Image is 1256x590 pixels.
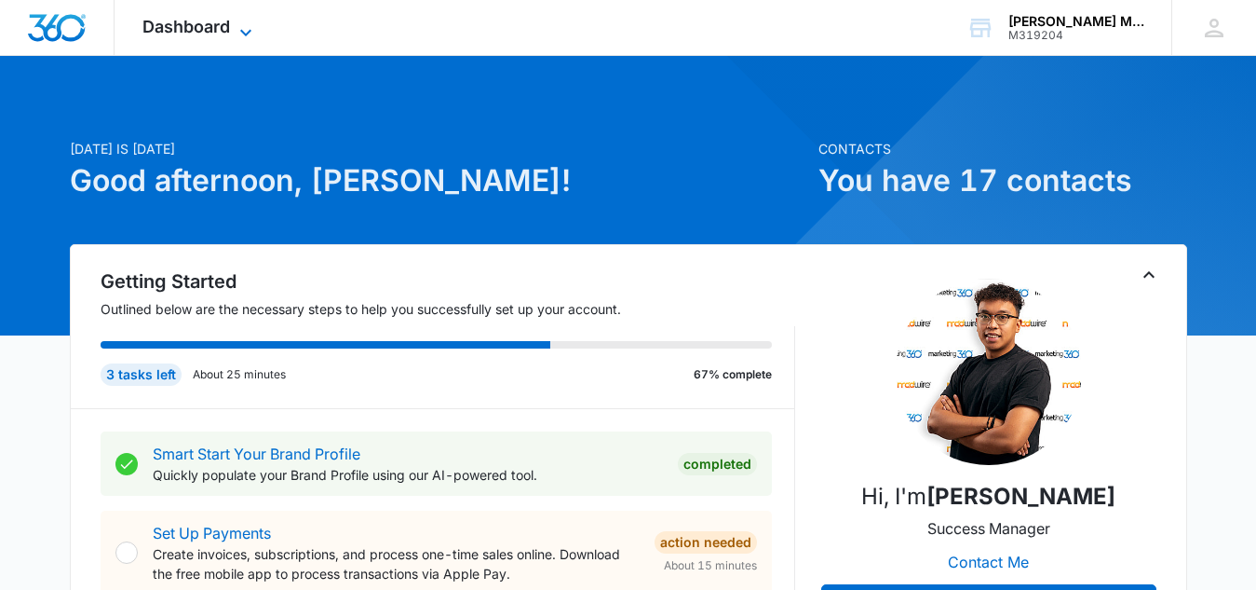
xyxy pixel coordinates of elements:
[929,540,1047,584] button: Contact Me
[861,480,1115,514] p: Hi, I'm
[101,364,182,386] div: 3 tasks left
[153,524,271,542] a: Set Up Payments
[70,139,807,158] p: [DATE] is [DATE]
[678,453,757,475] div: Completed
[896,279,1082,465] img: Angelis Torres
[818,158,1187,203] h1: You have 17 contacts
[1008,14,1144,29] div: account name
[101,299,795,319] p: Outlined below are the necessary steps to help you successfully set up your account.
[101,268,795,295] h2: Getting Started
[153,465,663,485] p: Quickly populate your Brand Profile using our AI-powered tool.
[1008,29,1144,42] div: account id
[927,517,1050,540] p: Success Manager
[694,366,772,383] p: 67% complete
[153,544,640,583] p: Create invoices, subscriptions, and process one-time sales online. Download the free mobile app t...
[1138,264,1160,286] button: Toggle Collapse
[926,483,1115,510] strong: [PERSON_NAME]
[70,158,807,203] h1: Good afternoon, [PERSON_NAME]!
[142,17,230,36] span: Dashboard
[655,531,757,554] div: Action Needed
[153,445,360,463] a: Smart Start Your Brand Profile
[193,366,286,383] p: About 25 minutes
[818,139,1187,158] p: Contacts
[664,557,757,574] span: About 15 minutes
